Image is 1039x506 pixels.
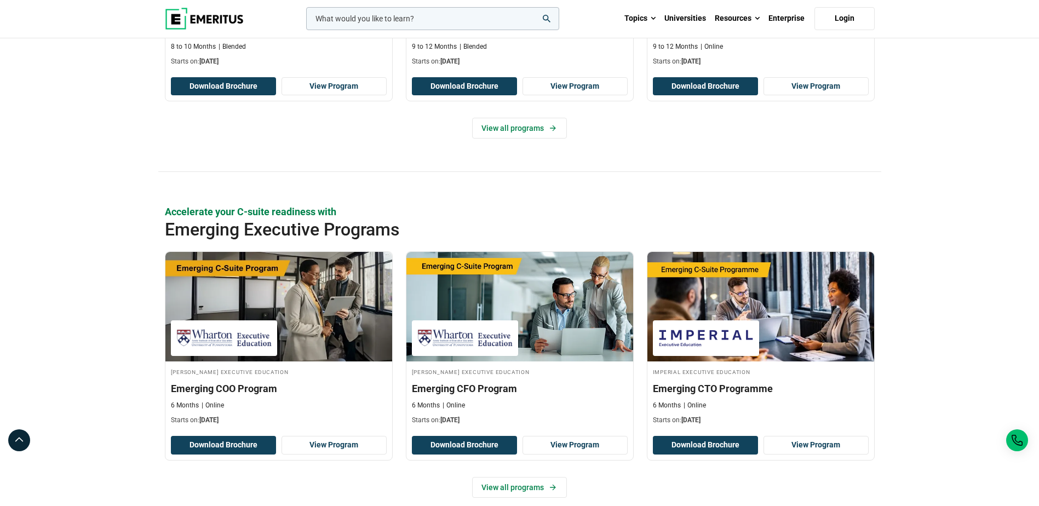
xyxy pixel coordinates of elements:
[653,42,698,51] p: 9 to 12 Months
[653,401,681,410] p: 6 Months
[681,416,701,424] span: [DATE]
[653,416,869,425] p: Starts on:
[199,58,219,65] span: [DATE]
[282,77,387,96] a: View Program
[440,58,460,65] span: [DATE]
[171,57,387,66] p: Starts on:
[653,382,869,395] h3: Emerging CTO Programme
[653,57,869,66] p: Starts on:
[412,382,628,395] h3: Emerging CFO Program
[814,7,875,30] a: Login
[406,252,633,430] a: Finance Course by Wharton Executive Education - December 18, 2025 Wharton Executive Education [PE...
[653,77,758,96] button: Download Brochure
[171,436,276,455] button: Download Brochure
[171,367,387,376] h4: [PERSON_NAME] Executive Education
[653,436,758,455] button: Download Brochure
[412,42,457,51] p: 9 to 12 Months
[171,416,387,425] p: Starts on:
[171,401,199,410] p: 6 Months
[412,436,517,455] button: Download Brochure
[219,42,246,51] p: Blended
[282,436,387,455] a: View Program
[523,77,628,96] a: View Program
[443,401,465,410] p: Online
[764,436,869,455] a: View Program
[171,77,276,96] button: Download Brochure
[684,401,706,410] p: Online
[412,367,628,376] h4: [PERSON_NAME] Executive Education
[653,367,869,376] h4: Imperial Executive Education
[460,42,487,51] p: Blended
[764,77,869,96] a: View Program
[202,401,224,410] p: Online
[176,326,272,350] img: Wharton Executive Education
[472,477,567,498] a: View all programs
[647,252,874,430] a: Business Management Course by Imperial Executive Education - December 18, 2025 Imperial Executive...
[658,326,754,350] img: Imperial Executive Education
[165,252,392,361] img: Emerging COO Program | Online Supply Chain and Operations Course
[701,42,723,51] p: Online
[412,416,628,425] p: Starts on:
[412,401,440,410] p: 6 Months
[412,57,628,66] p: Starts on:
[306,7,559,30] input: woocommerce-product-search-field-0
[523,436,628,455] a: View Program
[406,252,633,361] img: Emerging CFO Program | Online Finance Course
[165,205,875,219] p: Accelerate your C-suite readiness with
[472,118,567,139] a: View all programs
[440,416,460,424] span: [DATE]
[417,326,513,350] img: Wharton Executive Education
[165,219,803,240] h2: Emerging Executive Programs
[171,382,387,395] h3: Emerging COO Program
[199,416,219,424] span: [DATE]
[412,77,517,96] button: Download Brochure
[681,58,701,65] span: [DATE]
[647,252,874,361] img: Emerging CTO Programme | Online Business Management Course
[171,42,216,51] p: 8 to 10 Months
[165,252,392,430] a: Supply Chain and Operations Course by Wharton Executive Education - December 16, 2025 Wharton Exe...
